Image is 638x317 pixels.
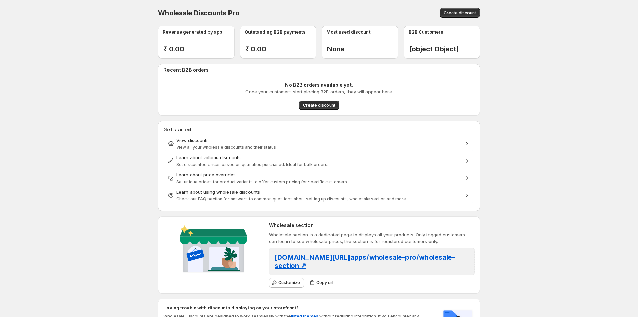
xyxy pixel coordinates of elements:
h2: [object Object] [409,45,480,53]
div: View discounts [176,137,462,144]
h2: Wholesale section [269,222,475,229]
span: Customize [278,280,300,286]
p: B2B Customers [408,28,443,35]
span: [DOMAIN_NAME][URL] apps/wholesale-pro/wholesale-section ↗ [275,253,455,270]
p: Revenue generated by app [163,28,222,35]
button: Create discount [299,101,339,110]
img: Wholesale section [177,222,250,278]
h2: None [327,45,398,53]
h2: Get started [163,126,475,133]
div: Learn about using wholesale discounts [176,189,462,195]
span: Create discount [303,103,335,108]
span: Copy url [316,280,333,286]
p: Most used discount [326,28,371,35]
span: Set unique prices for product variants to offer custom pricing for specific customers. [176,179,348,184]
span: Create discount [444,10,476,16]
span: View all your wholesale discounts and their status [176,145,276,150]
div: Learn about volume discounts [176,154,462,161]
p: Wholesale section is a dedicated page to displays all your products. Only tagged customers can lo... [269,231,475,245]
p: No B2B orders available yet. [285,82,353,88]
span: Set discounted prices based on quantities purchased. Ideal for bulk orders. [176,162,328,167]
h2: Recent B2B orders [163,67,477,73]
p: Once your customers start placing B2B orders, they will appear here. [245,88,393,95]
button: Copy url [307,278,337,288]
a: [DOMAIN_NAME][URL]apps/wholesale-pro/wholesale-section ↗ [275,255,455,269]
span: Check our FAQ section for answers to common questions about setting up discounts, wholesale secti... [176,196,406,202]
button: Customize [269,278,304,288]
h2: ₹ 0.00 [245,45,317,53]
span: Wholesale Discounts Pro [158,9,239,17]
p: Outstanding B2B payments [245,28,306,35]
h2: Having trouble with discounts displaying on your storefront? [163,304,434,311]
h2: ₹ 0.00 [163,45,235,53]
button: Create discount [440,8,480,18]
div: Learn about price overrides [176,171,462,178]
